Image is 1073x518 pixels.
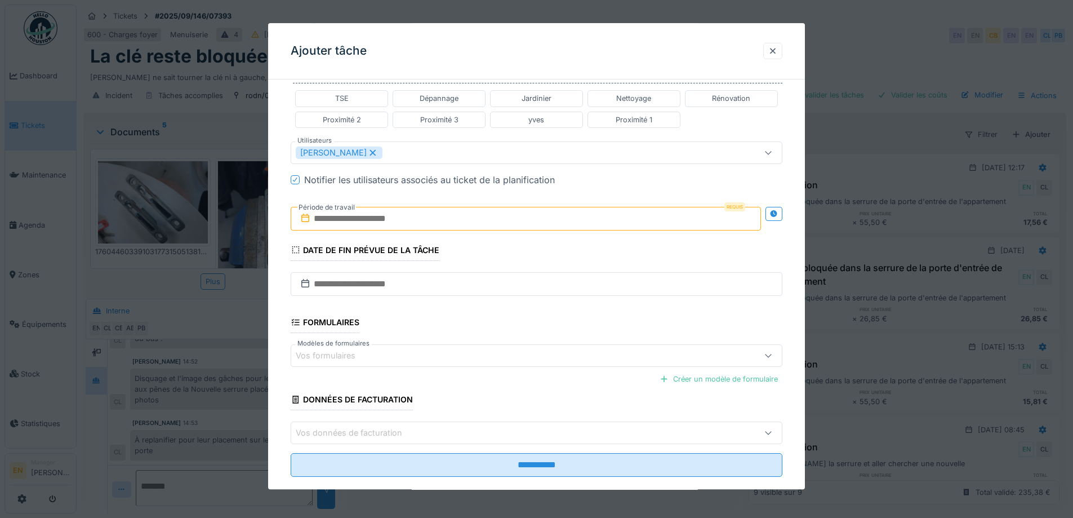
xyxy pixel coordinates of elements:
[528,114,544,125] div: yves
[304,173,555,187] div: Notifier les utilisateurs associés au ticket de la planification
[297,201,356,214] label: Période de travail
[616,114,652,125] div: Proximité 1
[296,147,382,159] div: [PERSON_NAME]
[296,427,418,440] div: Vos données de facturation
[291,44,367,58] h3: Ajouter tâche
[296,350,371,362] div: Vos formulaires
[522,94,551,104] div: Jardinier
[291,314,359,333] div: Formulaires
[420,114,458,125] div: Proximité 3
[335,94,349,104] div: TSE
[295,136,334,145] label: Utilisateurs
[655,371,782,387] div: Créer un modèle de formulaire
[323,114,361,125] div: Proximité 2
[724,202,745,211] div: Requis
[291,392,413,411] div: Données de facturation
[616,94,651,104] div: Nettoyage
[291,242,439,261] div: Date de fin prévue de la tâche
[295,339,372,348] label: Modèles de formulaires
[712,94,750,104] div: Rénovation
[420,94,458,104] div: Dépannage
[293,72,782,84] label: Les équipes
